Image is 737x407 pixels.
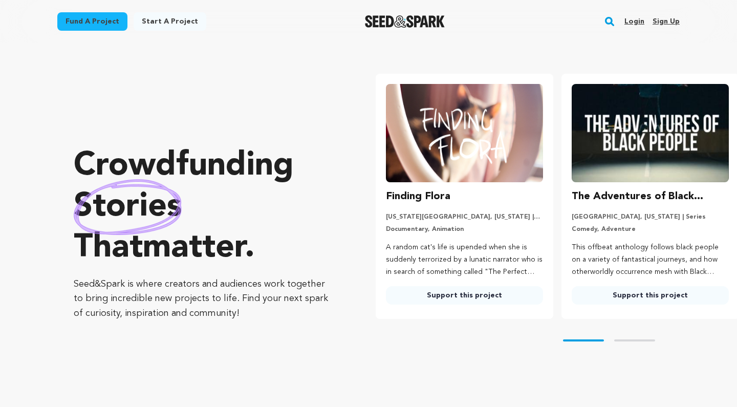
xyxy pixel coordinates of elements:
p: Documentary, Animation [386,225,543,233]
img: Finding Flora image [386,84,543,182]
a: Sign up [653,13,680,30]
img: Seed&Spark Logo Dark Mode [365,15,445,28]
p: [US_STATE][GEOGRAPHIC_DATA], [US_STATE] | Film Short [386,213,543,221]
p: Crowdfunding that . [74,146,335,269]
h3: Finding Flora [386,188,450,205]
img: The Adventures of Black People image [572,84,729,182]
p: Seed&Spark is where creators and audiences work together to bring incredible new projects to life... [74,277,335,321]
a: Start a project [134,12,206,31]
span: matter [143,232,245,265]
a: Seed&Spark Homepage [365,15,445,28]
a: Login [624,13,644,30]
img: hand sketched image [74,179,182,235]
a: Fund a project [57,12,127,31]
p: This offbeat anthology follows black people on a variety of fantastical journeys, and how otherwo... [572,242,729,278]
p: Comedy, Adventure [572,225,729,233]
p: A random cat's life is upended when she is suddenly terrorized by a lunatic narrator who is in se... [386,242,543,278]
a: Support this project [386,286,543,305]
h3: The Adventures of Black People [572,188,729,205]
a: Support this project [572,286,729,305]
p: [GEOGRAPHIC_DATA], [US_STATE] | Series [572,213,729,221]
